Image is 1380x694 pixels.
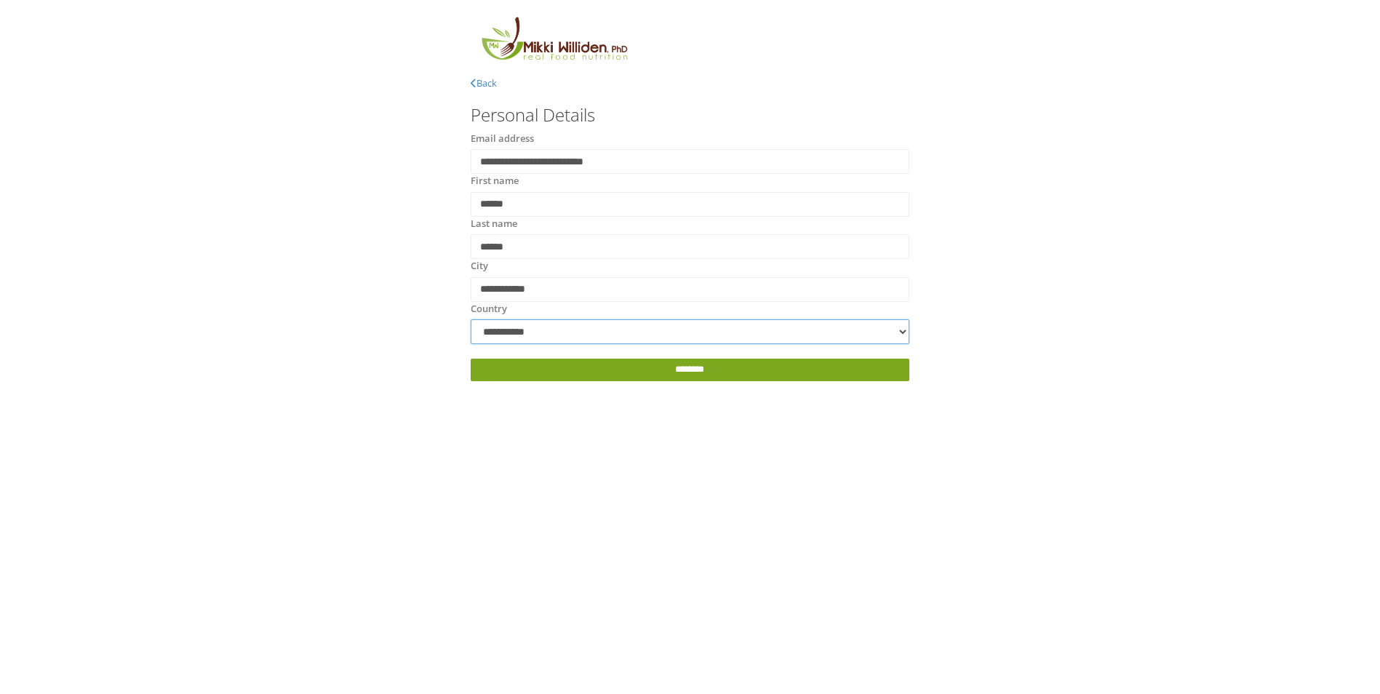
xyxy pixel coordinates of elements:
label: Last name [471,217,517,231]
a: Back [471,76,497,89]
label: Country [471,302,507,316]
label: City [471,259,488,274]
h3: Personal Details [471,105,909,124]
label: Email address [471,132,534,146]
img: MikkiLogoMain.png [471,15,637,69]
label: First name [471,174,519,188]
